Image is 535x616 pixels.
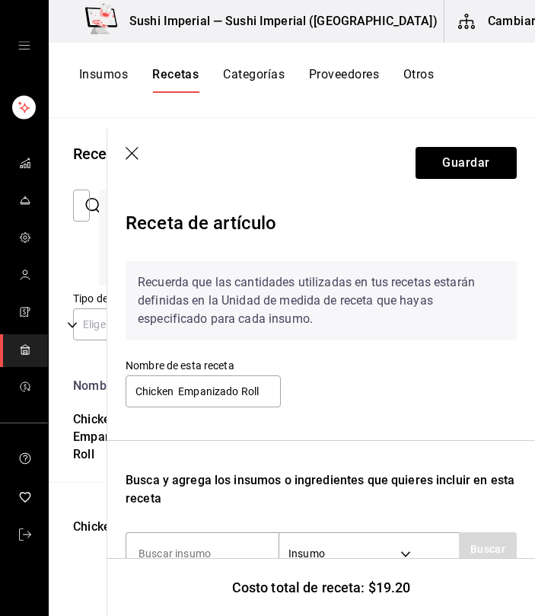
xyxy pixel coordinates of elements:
button: Guardar [416,147,517,179]
button: Recetas [152,67,199,93]
th: Nombre [49,369,161,393]
h3: Sushi Imperial — Sushi Imperial ([GEOGRAPHIC_DATA]) [117,12,438,30]
div: Chicken Empanizado Roll [67,405,142,464]
table: inventoriesTable [49,369,381,571]
label: Tipo de receta [73,293,90,304]
input: Buscar insumo [126,538,279,570]
div: Asociar recetas [99,222,131,254]
div: Recetas [73,142,129,165]
div: Agregar receta [99,254,131,286]
button: Proveedores [309,67,379,93]
div: Costo total de receta: $19.20 [107,558,535,616]
button: Insumos [79,67,128,93]
div: Elige una opción [73,308,111,340]
div: Chicken Roll [67,512,142,536]
div: Receta de artículo [126,203,517,249]
div: Ordenar por [99,190,131,222]
div: navigation tabs [79,67,434,93]
div: Recuerda que las cantidades utilizadas en tus recetas estarán definidas en la Unidad de medida de... [126,261,517,340]
div: Insumo [279,533,423,574]
div: Busca y agrega los insumos o ingredientes que quieres incluir en esta receta [126,471,517,508]
label: Nombre de esta receta [126,360,281,371]
button: open drawer [18,40,30,52]
button: Categorías [223,67,285,93]
button: Otros [403,67,434,93]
